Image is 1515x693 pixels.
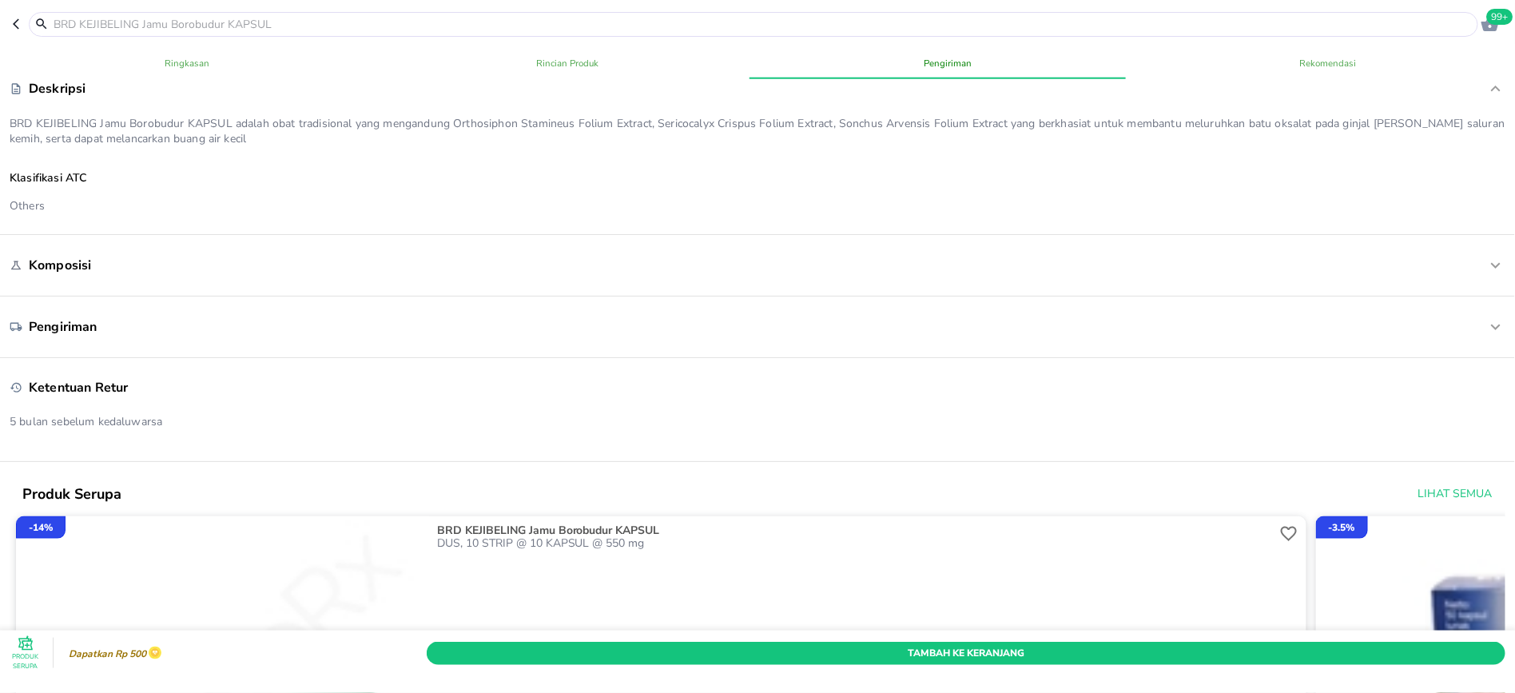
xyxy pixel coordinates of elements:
[10,309,1505,345] div: Pengiriman
[10,116,1505,146] p: BRD KEJIBELING Jamu Borobudur KAPSUL adalah obat tradisional yang mengandung Orthosiphon Stamineu...
[10,71,1505,221] div: DeskripsiBRD KEJIBELING Jamu Borobudur KAPSUL adalah obat tradisional yang mengandung Orthosiphon...
[65,648,146,659] p: Dapatkan Rp 500
[6,55,368,71] span: Ringkasan
[29,257,91,274] p: Komposisi
[1147,55,1509,71] span: Rekomendasi
[427,641,1505,664] button: Tambah Ke Keranjang
[29,80,85,98] p: Deskripsi
[29,520,53,535] p: - 14 %
[10,414,1505,429] p: 5 bulan sebelum kedaluwarsa
[1478,12,1502,36] button: 99+
[10,637,42,669] button: Produk Serupa
[1329,520,1355,535] p: - 3.5 %
[10,157,1505,192] p: Klasifikasi ATC
[437,537,1276,550] p: DUS, 10 STRIP @ 10 KAPSUL @ 550 mg
[750,78,1126,79] span: indicator
[10,651,42,671] p: Produk Serupa
[10,192,1505,213] p: Others
[1487,9,1513,25] span: 99+
[10,371,1505,448] div: Ketentuan Retur5 bulan sebelum kedaluwarsa
[52,16,1474,33] input: BRD KEJIBELING Jamu Borobudur KAPSUL
[1418,484,1493,504] span: Lihat Semua
[387,55,748,71] span: Rincian Produk
[10,248,1505,283] div: Komposisi
[29,318,97,336] p: Pengiriman
[437,524,1273,537] p: BRD KEJIBELING Jamu Borobudur KAPSUL
[29,379,128,396] p: Ketentuan Retur
[439,644,1493,661] span: Tambah Ke Keranjang
[767,55,1128,71] span: Pengiriman
[1412,480,1496,509] button: Lihat Semua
